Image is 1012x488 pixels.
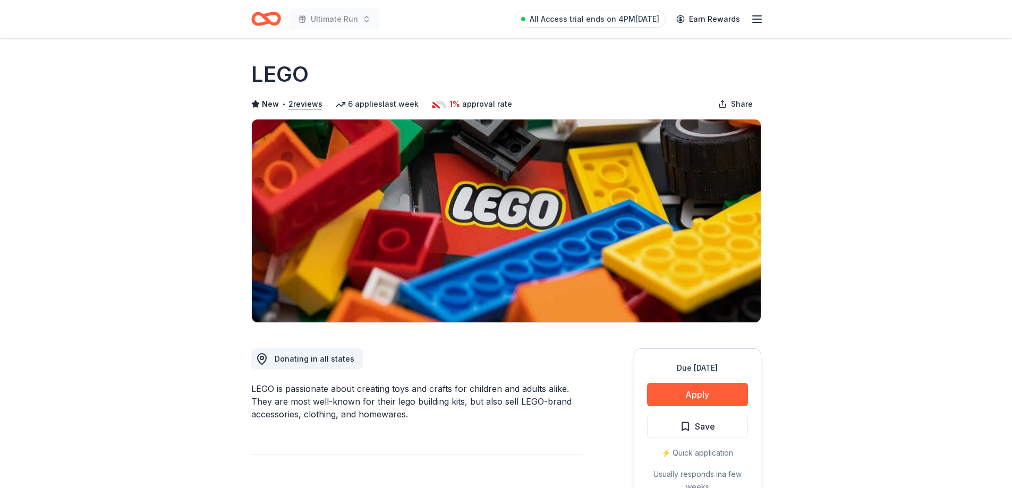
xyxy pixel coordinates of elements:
span: Ultimate Run [311,13,358,25]
span: approval rate [462,98,512,110]
h1: LEGO [251,59,309,89]
div: LEGO is passionate about creating toys and crafts for children and adults alike. They are most we... [251,382,583,421]
img: Image for LEGO [252,119,761,322]
div: ⚡️ Quick application [647,447,748,459]
a: All Access trial ends on 4PM[DATE] [515,11,666,28]
div: Due [DATE] [647,362,748,374]
button: Apply [647,383,748,406]
span: Donating in all states [275,354,354,363]
span: Share [731,98,753,110]
a: Home [251,6,281,31]
span: 1% [449,98,460,110]
button: Share [710,93,761,115]
span: Save [695,419,715,433]
button: 2reviews [288,98,322,110]
span: All Access trial ends on 4PM[DATE] [530,13,659,25]
span: New [262,98,279,110]
button: Save [647,415,748,438]
div: 6 applies last week [335,98,419,110]
span: • [282,100,285,108]
button: Ultimate Run [290,8,379,30]
a: Earn Rewards [670,10,746,29]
